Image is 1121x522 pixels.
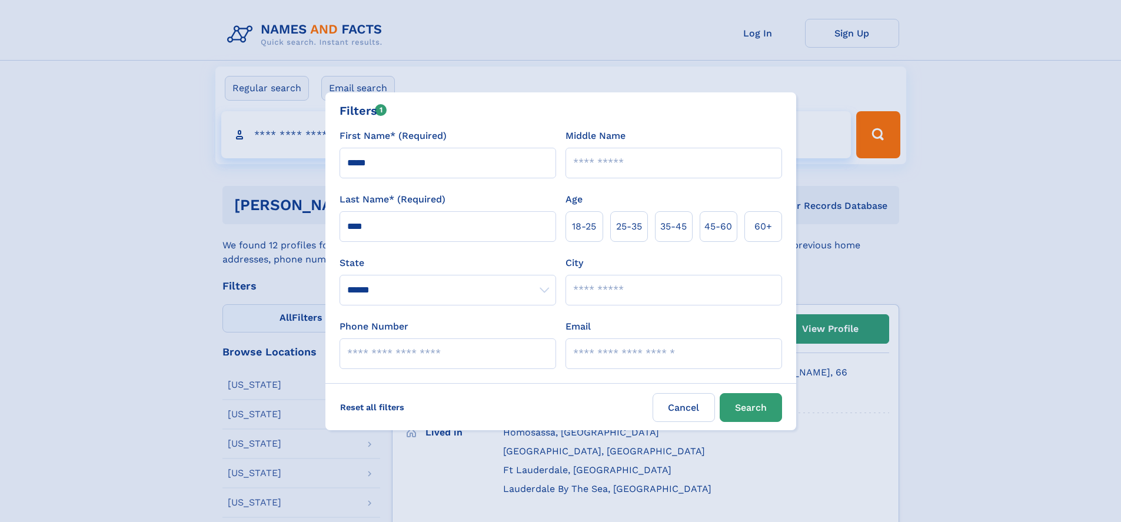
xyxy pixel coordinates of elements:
label: State [340,256,556,270]
button: Search [720,393,782,422]
label: Phone Number [340,320,408,334]
span: 18‑25 [572,220,596,234]
label: Age [566,192,583,207]
label: City [566,256,583,270]
label: Middle Name [566,129,626,143]
label: Reset all filters [332,393,412,421]
span: 60+ [754,220,772,234]
div: Filters [340,102,387,119]
span: 25‑35 [616,220,642,234]
label: Cancel [653,393,715,422]
span: 45‑60 [704,220,732,234]
label: Email [566,320,591,334]
label: First Name* (Required) [340,129,447,143]
label: Last Name* (Required) [340,192,445,207]
span: 35‑45 [660,220,687,234]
